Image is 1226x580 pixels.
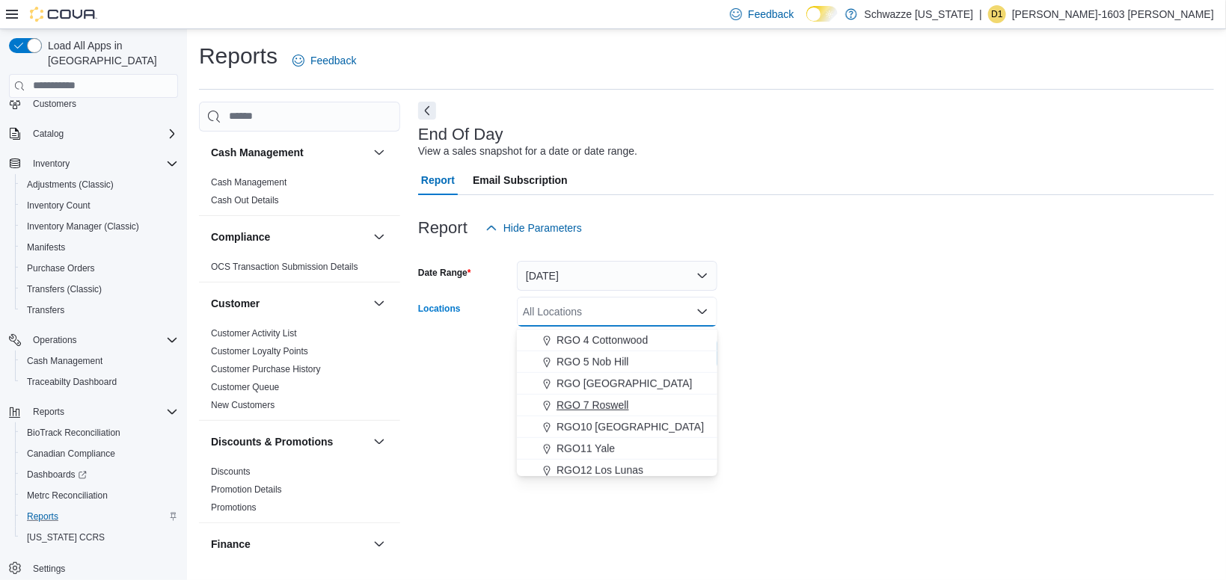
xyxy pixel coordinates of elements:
[27,490,108,502] span: Metrc Reconciliation
[21,301,70,319] a: Transfers
[33,334,77,346] span: Operations
[15,174,184,195] button: Adjustments (Classic)
[21,280,108,298] a: Transfers (Classic)
[15,300,184,321] button: Transfers
[557,441,615,456] span: RGO11 Yale
[211,537,251,552] h3: Finance
[27,125,178,143] span: Catalog
[27,427,120,439] span: BioTrack Reconciliation
[517,261,717,291] button: [DATE]
[21,301,178,319] span: Transfers
[21,280,178,298] span: Transfers (Classic)
[3,153,184,174] button: Inventory
[15,443,184,464] button: Canadian Compliance
[3,330,184,351] button: Operations
[211,381,279,393] span: Customer Queue
[418,144,637,159] div: View a sales snapshot for a date or date range.
[21,352,178,370] span: Cash Management
[286,46,362,75] a: Feedback
[211,346,308,357] a: Customer Loyalty Points
[21,259,178,277] span: Purchase Orders
[696,306,708,318] button: Close list of options
[211,399,275,411] span: New Customers
[418,126,503,144] h3: End Of Day
[310,53,356,68] span: Feedback
[418,219,468,237] h3: Report
[27,155,76,173] button: Inventory
[517,373,717,395] button: RGO [GEOGRAPHIC_DATA]
[15,195,184,216] button: Inventory Count
[42,38,178,68] span: Load All Apps in [GEOGRAPHIC_DATA]
[211,194,279,206] span: Cash Out Details
[27,125,70,143] button: Catalog
[27,403,70,421] button: Reports
[21,217,145,235] a: Inventory Manager (Classic)
[21,238,71,256] a: Manifests
[211,195,279,206] a: Cash Out Details
[211,400,275,410] a: New Customers
[33,128,64,140] span: Catalog
[3,557,184,579] button: Settings
[517,416,717,438] button: RGO10 [GEOGRAPHIC_DATA]
[199,463,400,522] div: Discounts & Promotions
[21,445,121,463] a: Canadian Compliance
[27,376,117,388] span: Traceabilty Dashboard
[199,258,400,282] div: Compliance
[21,424,178,442] span: BioTrack Reconciliation
[991,5,1002,23] span: D1
[979,5,982,23] p: |
[1012,5,1214,23] p: [PERSON_NAME]-1603 [PERSON_NAME]
[473,165,568,195] span: Email Subscription
[27,95,82,113] a: Customers
[211,537,367,552] button: Finance
[370,294,388,312] button: Customer
[211,484,282,495] a: Promotion Details
[21,487,178,505] span: Metrc Reconciliation
[211,296,260,311] h3: Customer
[557,463,643,478] span: RGO12 Los Lunas
[211,327,297,339] span: Customer Activity List
[418,303,461,315] label: Locations
[748,7,794,22] span: Feedback
[211,177,286,188] a: Cash Management
[211,364,321,374] a: Customer Purchase History
[21,507,178,525] span: Reports
[211,466,251,477] a: Discounts
[211,466,251,478] span: Discounts
[865,5,974,23] p: Schwazze [US_STATE]
[21,528,178,546] span: Washington CCRS
[27,94,178,113] span: Customers
[211,296,367,311] button: Customer
[199,173,400,215] div: Cash Management
[479,213,588,243] button: Hide Parameters
[15,216,184,237] button: Inventory Manager (Classic)
[15,351,184,371] button: Cash Management
[199,324,400,420] div: Customer
[517,330,717,351] button: RGO 4 Cottonwood
[370,228,388,246] button: Compliance
[517,351,717,373] button: RGO 5 Nob Hill
[27,220,139,232] span: Inventory Manager (Classic)
[370,144,388,161] button: Cash Management
[3,123,184,144] button: Catalog
[30,7,97,22] img: Cova
[211,434,367,449] button: Discounts & Promotions
[27,179,114,191] span: Adjustments (Classic)
[211,434,333,449] h3: Discounts & Promotions
[211,261,358,273] span: OCS Transaction Submission Details
[21,424,126,442] a: BioTrack Reconciliation
[27,200,91,212] span: Inventory Count
[21,528,111,546] a: [US_STATE] CCRS
[15,485,184,506] button: Metrc Reconciliation
[27,331,178,349] span: Operations
[517,395,717,416] button: RGO 7 Roswell
[21,487,114,505] a: Metrc Reconciliation
[211,229,270,244] h3: Compliance
[27,355,102,367] span: Cash Management
[370,535,388,553] button: Finance
[988,5,1006,23] div: David-1603 Rice
[418,102,436,120] button: Next
[557,419,704,434] span: RGO10 [GEOGRAPHIC_DATA]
